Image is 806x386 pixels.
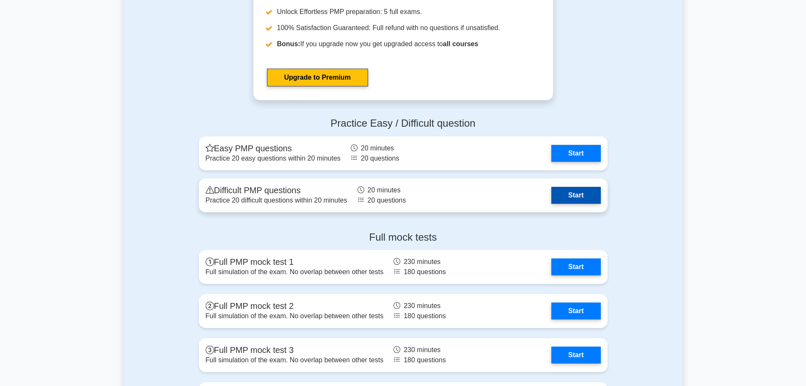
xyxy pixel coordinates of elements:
[551,303,600,319] a: Start
[551,187,600,204] a: Start
[551,258,600,275] a: Start
[199,231,608,244] h4: Full mock tests
[267,69,368,86] a: Upgrade to Premium
[551,145,600,162] a: Start
[551,347,600,364] a: Start
[199,117,608,130] h4: Practice Easy / Difficult question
